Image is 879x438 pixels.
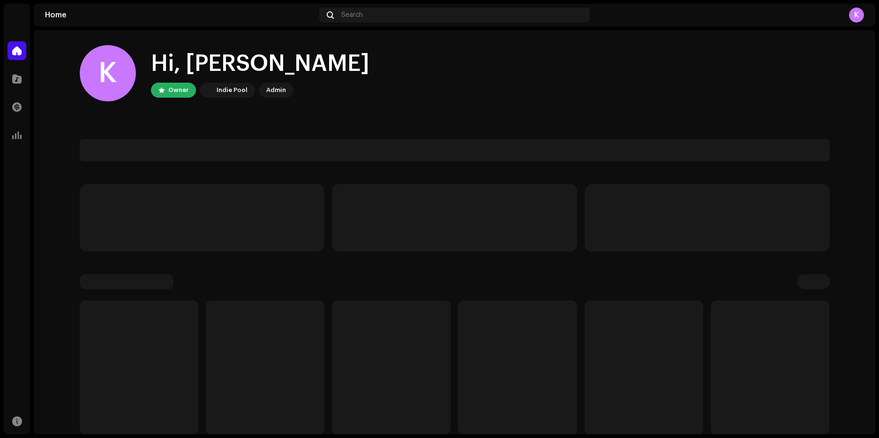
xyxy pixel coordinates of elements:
[849,8,864,23] div: K
[217,85,248,96] div: Indie Pool
[45,11,316,19] div: Home
[266,85,286,96] div: Admin
[80,45,136,101] div: K
[168,85,188,96] div: Owner
[202,85,213,96] img: 190830b2-3b53-4b0d-992c-d3620458de1d
[341,11,363,19] span: Search
[151,49,369,79] div: Hi, [PERSON_NAME]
